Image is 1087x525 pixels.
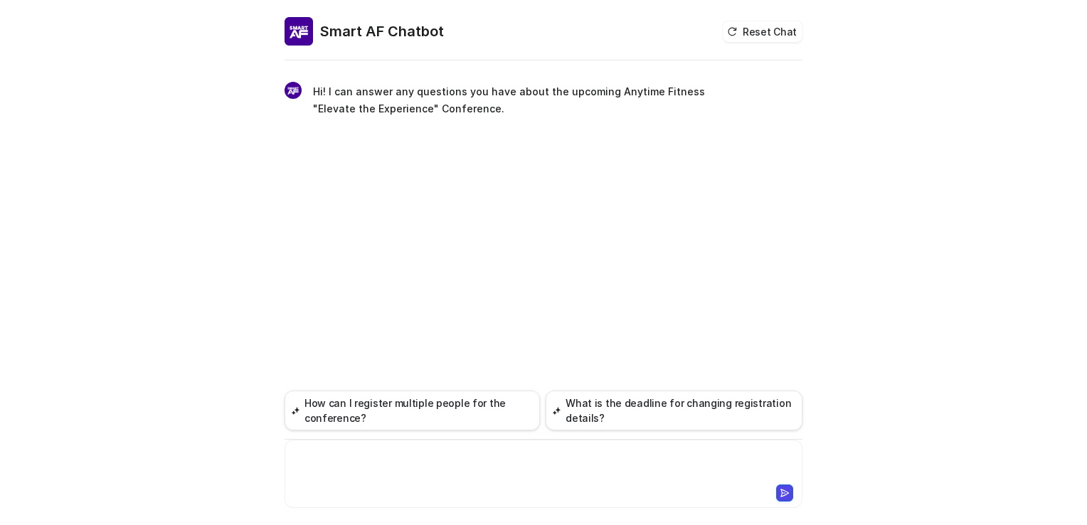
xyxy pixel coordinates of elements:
button: How can I register multiple people for the conference? [285,391,540,430]
button: What is the deadline for changing registration details? [546,391,802,430]
p: Hi! I can answer any questions you have about the upcoming Anytime Fitness "Elevate the Experienc... [313,83,729,117]
h2: Smart AF Chatbot [320,21,444,41]
button: Reset Chat [723,21,802,42]
img: Widget [285,17,313,46]
img: Widget [285,82,302,99]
